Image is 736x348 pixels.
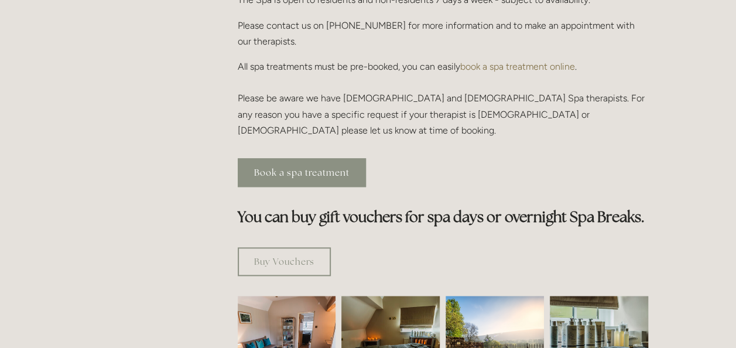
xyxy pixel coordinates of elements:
[238,247,331,276] a: Buy Vouchers
[238,18,648,49] p: Please contact us on [PHONE_NUMBER] for more information and to make an appointment with our ther...
[238,158,366,187] a: Book a spa treatment
[238,59,648,138] p: All spa treatments must be pre-booked, you can easily . Please be aware we have [DEMOGRAPHIC_DATA...
[460,61,575,72] a: book a spa treatment online
[238,207,645,226] strong: You can buy gift vouchers for spa days or overnight Spa Breaks.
